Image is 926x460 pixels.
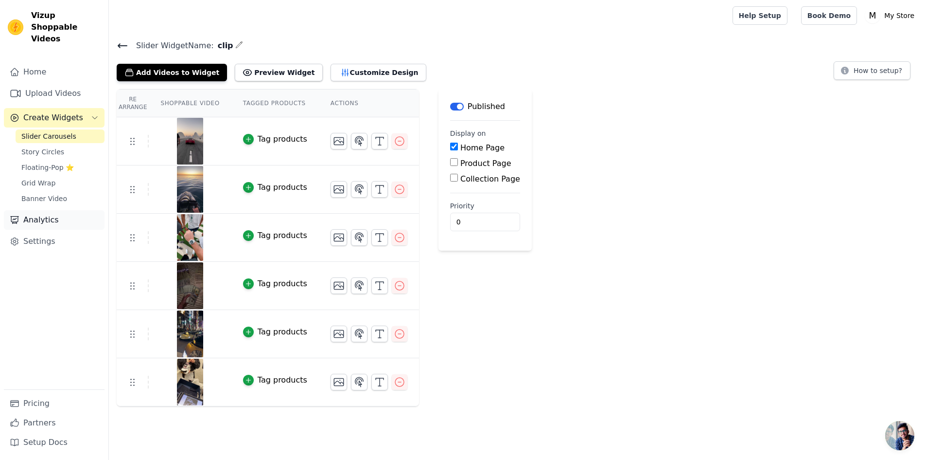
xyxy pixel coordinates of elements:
[331,326,347,342] button: Change Thumbnail
[243,182,307,193] button: Tag products
[801,6,857,25] a: Book Demo
[258,374,307,386] div: Tag products
[460,174,520,184] label: Collection Page
[4,413,105,433] a: Partners
[21,194,67,203] span: Banner Video
[331,181,347,198] button: Change Thumbnail
[450,129,486,138] legend: Display on
[16,161,105,174] a: Floating-Pop ⭐
[176,359,204,405] img: vizup-images-09fa.png
[21,163,74,172] span: Floating-Pop ⭐
[235,64,322,81] button: Preview Widget
[16,176,105,190] a: Grid Wrap
[21,147,64,157] span: Story Circles
[865,7,918,24] button: M My Store
[149,90,231,117] th: Shoppable Video
[8,19,23,35] img: Vizup
[117,90,149,117] th: Re Arrange
[869,11,876,20] text: M
[331,229,347,246] button: Change Thumbnail
[16,192,105,205] a: Banner Video
[331,133,347,149] button: Change Thumbnail
[16,129,105,143] a: Slider Carousels
[331,64,426,81] button: Customize Design
[176,118,204,165] img: vizup-images-3ca4.png
[214,40,233,52] span: clip
[258,182,307,193] div: Tag products
[117,64,227,81] button: Add Videos to Widget
[243,278,307,290] button: Tag products
[331,277,347,294] button: Change Thumbnail
[4,394,105,413] a: Pricing
[468,101,505,112] p: Published
[176,166,204,213] img: vizup-images-75fc.png
[733,6,787,25] a: Help Setup
[834,68,910,77] a: How to setup?
[258,230,307,241] div: Tag products
[4,108,105,128] button: Create Widgets
[4,210,105,230] a: Analytics
[460,143,505,152] label: Home Page
[460,159,511,168] label: Product Page
[885,421,914,450] div: Open chat
[176,214,204,261] img: vizup-images-5374.png
[4,433,105,452] a: Setup Docs
[176,311,204,357] img: vizup-images-f22a.png
[258,278,307,290] div: Tag products
[258,326,307,338] div: Tag products
[231,90,319,117] th: Tagged Products
[21,131,76,141] span: Slider Carousels
[4,232,105,251] a: Settings
[243,133,307,145] button: Tag products
[176,262,204,309] img: vizup-images-14e4.png
[834,61,910,80] button: How to setup?
[235,39,243,52] div: Edit Name
[319,90,419,117] th: Actions
[21,178,55,188] span: Grid Wrap
[243,326,307,338] button: Tag products
[128,40,214,52] span: Slider Widget Name:
[331,374,347,390] button: Change Thumbnail
[23,112,83,124] span: Create Widgets
[31,10,101,45] span: Vizup Shoppable Videos
[243,230,307,241] button: Tag products
[4,62,105,82] a: Home
[258,133,307,145] div: Tag products
[450,201,520,211] label: Priority
[4,84,105,103] a: Upload Videos
[243,374,307,386] button: Tag products
[16,145,105,159] a: Story Circles
[880,7,918,24] p: My Store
